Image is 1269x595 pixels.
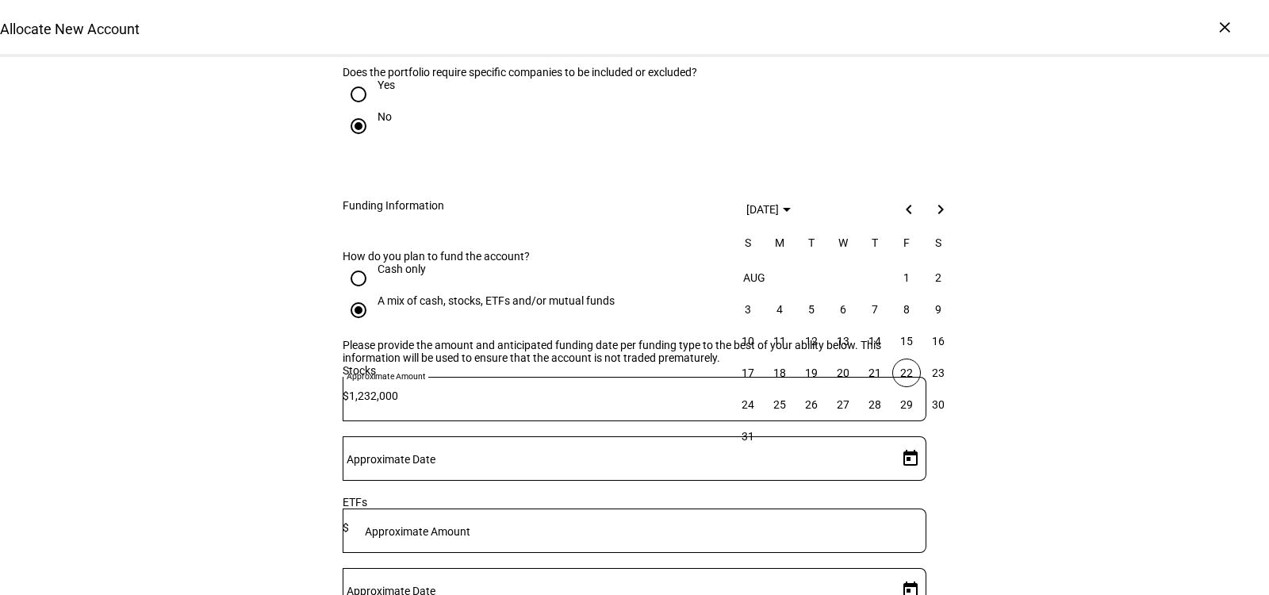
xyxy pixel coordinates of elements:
span: M [775,236,784,249]
span: 3 [734,295,762,324]
button: August 26, 2025 [796,389,827,420]
button: August 3, 2025 [732,294,764,325]
span: 9 [924,295,953,324]
button: August 20, 2025 [827,357,859,389]
span: [DATE] [746,203,779,216]
span: 1 [892,263,921,292]
span: 21 [861,359,889,387]
button: Next month [925,194,957,225]
span: 29 [892,390,921,419]
span: 16 [924,327,953,355]
span: 22 [892,359,921,387]
span: W [838,236,848,249]
span: 6 [829,295,857,324]
button: Previous month [893,194,925,225]
span: 31 [734,422,762,451]
button: August 31, 2025 [732,420,764,452]
button: August 18, 2025 [764,357,796,389]
span: 28 [861,390,889,419]
span: 14 [861,327,889,355]
span: 24 [734,390,762,419]
button: August 17, 2025 [732,357,764,389]
span: 17 [734,359,762,387]
span: 26 [797,390,826,419]
span: 15 [892,327,921,355]
button: August 13, 2025 [827,325,859,357]
span: 18 [765,359,794,387]
button: August 12, 2025 [796,325,827,357]
span: 4 [765,295,794,324]
button: August 22, 2025 [891,357,922,389]
button: August 11, 2025 [764,325,796,357]
button: August 29, 2025 [891,389,922,420]
span: 12 [797,327,826,355]
button: August 9, 2025 [922,294,954,325]
button: August 2, 2025 [922,262,954,294]
button: August 6, 2025 [827,294,859,325]
span: 30 [924,390,953,419]
span: 10 [734,327,762,355]
span: 8 [892,295,921,324]
button: August 10, 2025 [732,325,764,357]
span: T [872,236,878,249]
button: August 28, 2025 [859,389,891,420]
button: August 23, 2025 [922,357,954,389]
span: 13 [829,327,857,355]
span: S [745,236,751,249]
span: 5 [797,295,826,324]
span: 20 [829,359,857,387]
button: August 30, 2025 [922,389,954,420]
span: 23 [924,359,953,387]
span: F [903,236,910,249]
button: August 7, 2025 [859,294,891,325]
span: 27 [829,390,857,419]
button: August 4, 2025 [764,294,796,325]
button: August 5, 2025 [796,294,827,325]
button: August 8, 2025 [891,294,922,325]
button: August 24, 2025 [732,389,764,420]
span: S [935,236,941,249]
button: August 21, 2025 [859,357,891,389]
span: 11 [765,327,794,355]
td: AUG [732,262,891,294]
button: Choose month and year [737,194,800,225]
button: August 14, 2025 [859,325,891,357]
button: August 16, 2025 [922,325,954,357]
span: T [808,236,815,249]
button: August 15, 2025 [891,325,922,357]
span: 19 [797,359,826,387]
button: August 27, 2025 [827,389,859,420]
button: August 19, 2025 [796,357,827,389]
button: August 1, 2025 [891,262,922,294]
button: August 25, 2025 [764,389,796,420]
span: 7 [861,295,889,324]
span: 2 [924,263,953,292]
span: 25 [765,390,794,419]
